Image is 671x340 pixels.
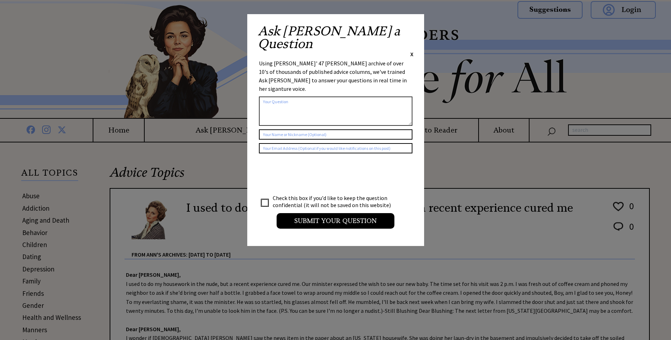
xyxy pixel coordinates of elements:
input: Your Email Address (Optional if you would like notifications on this post) [259,143,412,153]
div: Using [PERSON_NAME]' 47 [PERSON_NAME] archive of over 10's of thousands of published advice colum... [259,59,412,93]
td: Check this box if you'd like to keep the question confidential (it will not be saved on this webs... [272,194,398,209]
span: X [410,51,413,58]
input: Submit your Question [277,213,394,229]
iframe: reCAPTCHA [259,160,366,188]
input: Your Name or Nickname (Optional) [259,129,412,140]
h2: Ask [PERSON_NAME] a Question [258,25,413,50]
